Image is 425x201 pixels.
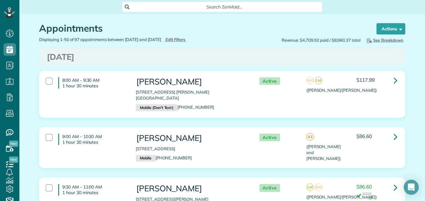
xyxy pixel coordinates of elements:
h1: Appointments [39,23,365,33]
span: A1 [306,133,314,141]
span: Active [259,134,280,142]
span: Edit Filters [166,37,186,42]
span: Active [259,184,280,192]
span: New [9,157,18,163]
div: Displaying 1-50 of 97 appointments between [DATE] and [DATE] [34,37,222,43]
span: ([PERSON_NAME] and [PERSON_NAME]) [306,144,341,161]
img: icon_credit_card_success-27c2c4fc500a7f1a58a13ef14842cb958d03041fefb464fd2e53c949a5770e83.png [363,193,372,199]
span: SH1 [306,77,314,84]
p: 1 hour 30 minutes [62,190,126,195]
p: 1 hour 30 minutes [62,139,126,145]
small: Mobile (Don't Text) [136,104,177,111]
span: $86.60 [356,183,372,190]
h3: [DATE] [47,53,397,62]
div: Open Intercom Messenger [404,180,419,195]
h4: 8:00 AM - 9:30 AM [58,77,126,89]
p: [STREET_ADDRESS] [136,146,247,152]
a: Edit Filters [164,37,186,42]
span: ([PERSON_NAME]/[PERSON_NAME]) [306,88,377,93]
p: [STREET_ADDRESS] [PERSON_NAME][GEOGRAPHIC_DATA] [136,89,247,101]
p: 1 hour 30 minutes [62,83,126,89]
span: Active [259,77,280,85]
span: $117.99 [356,77,375,83]
button: See Breakdown [364,37,405,44]
h3: [PERSON_NAME] [136,77,247,86]
h3: [PERSON_NAME] [136,134,247,143]
span: SH1 [315,183,322,191]
span: $86.60 [356,133,372,139]
span: LM [306,183,314,191]
span: Revenue: $4,709.92 paid / $8,960.37 total [282,37,361,43]
span: ([PERSON_NAME]/[PERSON_NAME]) [306,194,377,199]
span: LM [315,77,322,84]
span: See Breakdown [366,38,403,43]
a: Mobile[PHONE_NUMBER] [136,155,192,160]
small: Mobile [136,155,155,162]
a: Mobile (Don't Text)[PHONE_NUMBER] [136,105,214,110]
h4: 9:00 AM - 10:30 AM [58,134,126,145]
span: New [9,141,18,147]
button: Actions [376,23,405,34]
h4: 9:30 AM - 11:00 AM [58,184,126,195]
h3: [PERSON_NAME] [136,184,247,193]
